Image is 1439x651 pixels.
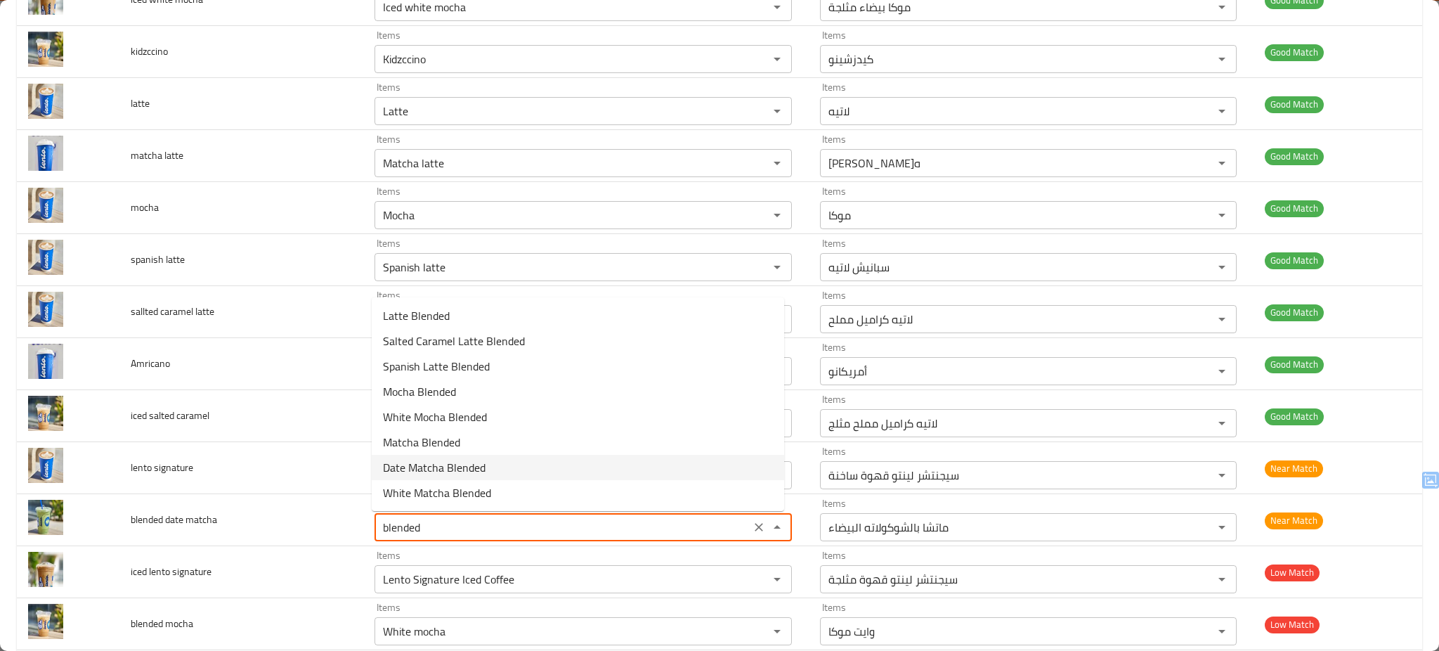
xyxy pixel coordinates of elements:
span: Matcha Blended [383,434,460,451]
span: kidzccino [131,42,168,60]
img: Amricano [28,344,63,379]
img: kidzccino [28,32,63,67]
button: Open [767,621,787,641]
span: Latte Blended [383,307,450,324]
span: Good Match [1265,148,1324,165]
button: Open [767,569,787,589]
span: Good Match [1265,408,1324,425]
img: mocha [28,188,63,223]
img: blended mocha [28,604,63,639]
span: Low Match [1265,565,1320,581]
button: Open [1212,309,1232,329]
button: Clear [749,517,769,537]
button: Open [1212,49,1232,69]
button: Open [1212,569,1232,589]
span: mocha [131,198,159,217]
button: Open [1212,205,1232,225]
span: iced lento signature [131,562,211,581]
img: sallted caramel latte [28,292,63,327]
button: Open [767,153,787,173]
button: Open [767,257,787,277]
img: matcha latte [28,136,63,171]
span: sallted caramel latte [131,302,214,321]
span: Mocha Blended [383,383,456,400]
button: Open [1212,517,1232,537]
img: lento signature [28,448,63,483]
button: Open [767,101,787,121]
button: Open [767,205,787,225]
span: Low Match [1265,617,1320,633]
span: Good Match [1265,44,1324,60]
span: latte [131,94,150,112]
button: Open [767,49,787,69]
span: Good Match [1265,304,1324,321]
span: blended mocha [131,614,193,633]
button: Open [1212,257,1232,277]
span: Spanish Latte Blended [383,358,490,375]
span: Good Match [1265,356,1324,373]
img: iced lento signature [28,552,63,587]
span: Good Match [1265,96,1324,112]
span: blended date matcha [131,510,217,529]
img: blended date matcha [28,500,63,535]
button: Open [1212,413,1232,433]
span: matcha latte [131,146,183,165]
button: Open [1212,465,1232,485]
span: Near Match [1265,513,1323,529]
span: Good Match [1265,252,1324,269]
button: Open [1212,153,1232,173]
button: Open [1212,101,1232,121]
span: White Mocha Blended [383,408,487,425]
img: latte [28,84,63,119]
img: spanish latte [28,240,63,275]
span: iced salted caramel [131,406,209,425]
span: Date Matcha Blended [383,459,486,476]
span: Salted Caramel Latte Blended [383,333,525,349]
span: lento signature [131,458,193,477]
button: Close [767,517,787,537]
span: spanish latte [131,250,185,269]
img: iced salted caramel [28,396,63,431]
span: Amricano [131,354,170,373]
button: Open [1212,621,1232,641]
span: Good Match [1265,200,1324,217]
span: White Matcha Blended [383,484,491,501]
span: Near Match [1265,460,1323,477]
button: Open [1212,361,1232,381]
